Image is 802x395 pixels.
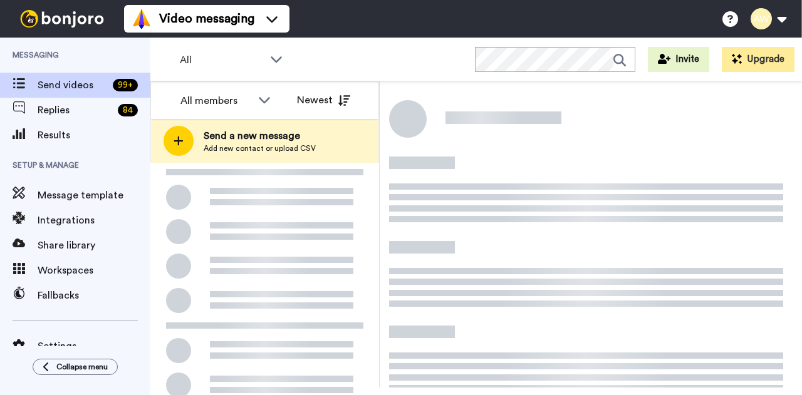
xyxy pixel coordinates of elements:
[132,9,152,29] img: vm-color.svg
[118,104,138,116] div: 84
[204,128,316,143] span: Send a new message
[38,339,150,354] span: Settings
[113,79,138,91] div: 99 +
[38,288,150,303] span: Fallbacks
[38,103,113,118] span: Replies
[159,10,254,28] span: Video messaging
[38,128,150,143] span: Results
[180,93,252,108] div: All members
[38,188,150,203] span: Message template
[722,47,794,72] button: Upgrade
[38,238,150,253] span: Share library
[288,88,360,113] button: Newest
[38,213,150,228] span: Integrations
[56,362,108,372] span: Collapse menu
[180,53,264,68] span: All
[648,47,709,72] button: Invite
[33,359,118,375] button: Collapse menu
[15,10,109,28] img: bj-logo-header-white.svg
[38,78,108,93] span: Send videos
[204,143,316,153] span: Add new contact or upload CSV
[38,263,150,278] span: Workspaces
